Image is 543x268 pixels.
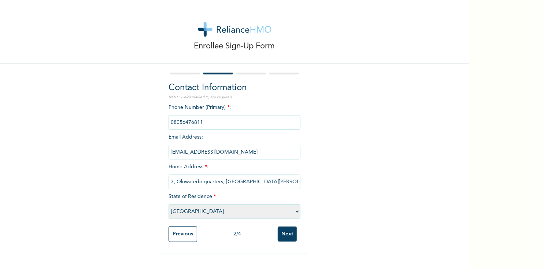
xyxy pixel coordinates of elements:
[169,164,300,184] span: Home Address :
[194,40,275,52] p: Enrollee Sign-Up Form
[169,95,300,100] p: NOTE: Fields marked (*) are required
[169,115,300,130] input: Enter Primary Phone Number
[169,226,197,242] input: Previous
[169,175,300,189] input: Enter home address
[169,105,300,125] span: Phone Number (Primary) :
[169,145,300,159] input: Enter email Address
[169,135,300,155] span: Email Address :
[278,227,297,242] input: Next
[198,22,271,37] img: logo
[169,194,300,214] span: State of Residence
[197,230,278,238] div: 2 / 4
[169,81,300,95] h2: Contact Information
